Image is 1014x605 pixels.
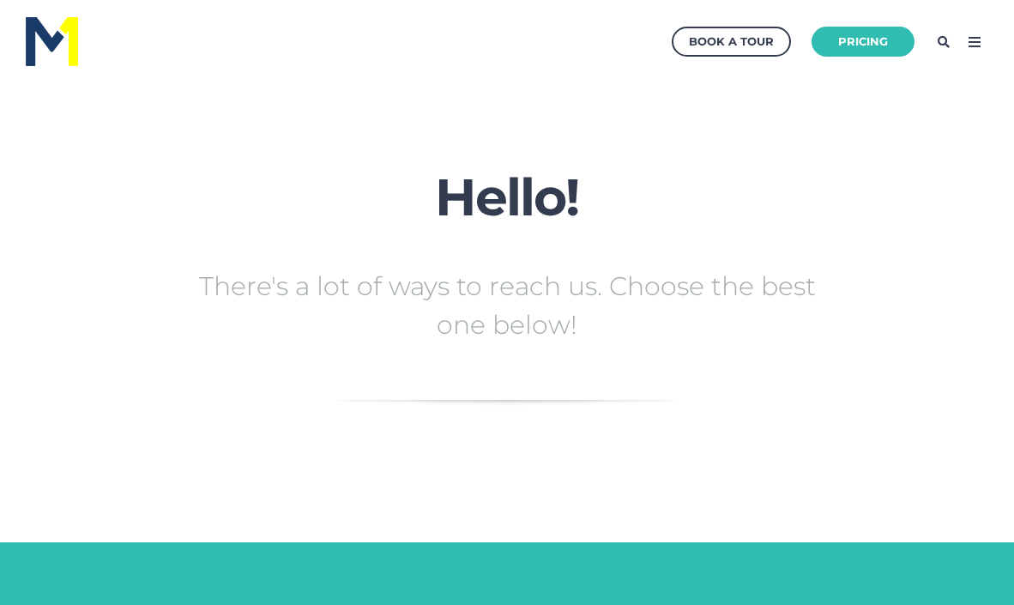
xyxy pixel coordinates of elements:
a: Pricing [812,27,914,57]
p: There's a lot of ways to reach us. Choose the best one below! [190,267,824,344]
div: Book a Tour [689,31,774,52]
a: Book a Tour [672,27,791,57]
h2: Hello! [190,169,824,226]
img: M1 Logo - Blue Letters - for Light Backgrounds [26,17,78,66]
